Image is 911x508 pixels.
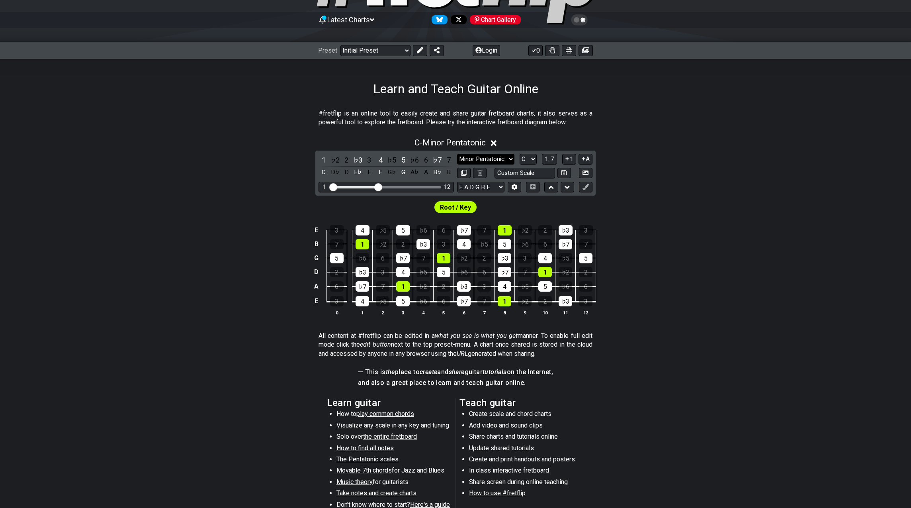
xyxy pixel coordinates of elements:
div: ♭3 [498,253,511,263]
button: 1..7 [542,154,557,165]
p: All content at #fretflip can be edited in a manner. To enable full edit mode click the next to th... [319,331,592,358]
button: Copy [457,168,471,178]
div: 6 [330,281,344,292]
div: ♭6 [416,225,430,235]
div: toggle scale degree [330,155,340,165]
td: B [312,237,321,251]
button: Toggle Dexterity for all fretkits [545,45,559,56]
div: 1 [356,239,369,249]
div: 6 [579,281,592,292]
span: Toggle light / dark theme [575,16,584,24]
li: How to [336,410,450,421]
a: #fretflip at Pinterest [467,15,521,24]
div: toggle scale degree [387,155,397,165]
div: 3 [330,296,344,306]
div: 2 [330,267,344,277]
button: A [579,154,592,165]
span: 1..7 [545,155,554,163]
button: Create Image [579,168,592,178]
button: First click edit preset to enable marker editing [579,182,592,192]
div: toggle pitch class [330,167,340,178]
div: ♭3 [559,225,573,235]
div: 6 [376,253,389,263]
div: toggle pitch class [341,167,352,178]
th: 2 [373,308,393,317]
span: C - Minor Pentatonic [414,138,486,147]
button: Create image [579,45,593,56]
div: ♭3 [356,267,369,277]
div: 6 [437,296,450,306]
div: ♭2 [518,296,532,306]
th: 8 [495,308,515,317]
div: ♭6 [416,296,430,306]
h2: Teach guitar [459,398,584,407]
th: 9 [515,308,535,317]
div: 7 [416,253,430,263]
div: toggle scale degree [375,155,386,165]
div: toggle scale degree [432,155,442,165]
span: play common chords [356,410,414,418]
div: 1 [437,253,450,263]
div: toggle pitch class [421,167,431,178]
em: the [386,368,395,376]
div: 6 [437,225,451,235]
div: ♭5 [416,267,430,277]
select: Tonic/Root [520,154,537,165]
div: 3 [477,281,491,292]
span: First enable full edit mode to edit [440,202,471,213]
div: 1 [498,296,511,306]
div: toggle scale degree [353,155,363,165]
div: 7 [330,239,344,249]
button: Edit Preset [413,45,427,56]
button: Move down [561,182,574,192]
em: create [420,368,437,376]
div: Visible fret range [319,182,454,192]
div: 5 [538,281,552,292]
div: toggle scale degree [444,155,454,165]
span: Take notes and create charts [336,489,416,497]
th: 1 [352,308,373,317]
span: The Pentatonic scales [336,455,399,463]
div: 7 [579,239,592,249]
div: 7 [518,267,532,277]
li: Create and print handouts and posters [469,455,583,466]
h4: — This is place to and guitar on the Internet, [358,368,553,377]
div: toggle scale degree [364,155,374,165]
div: 1 [498,225,512,235]
em: edit button [360,341,391,348]
div: ♭6 [559,281,572,292]
button: Share Preset [430,45,444,56]
div: ♭3 [416,239,430,249]
h1: Learn and Teach Guitar Online [373,81,538,96]
th: 11 [555,308,576,317]
td: G [312,251,321,265]
div: 1 [538,267,552,277]
li: Share screen during online teaching [469,478,583,489]
em: share [449,368,465,376]
div: 3 [579,225,593,235]
th: 5 [434,308,454,317]
div: toggle pitch class [398,167,409,178]
div: 2 [579,267,592,277]
th: 10 [535,308,555,317]
div: ♭7 [457,296,471,306]
div: 4 [396,267,410,277]
div: ♭2 [416,281,430,292]
button: Store user defined scale [557,168,571,178]
div: ♭2 [376,239,389,249]
div: 6 [538,239,552,249]
h4: and also a great place to learn and teach guitar online. [358,379,553,387]
td: D [312,265,321,279]
button: 0 [528,45,543,56]
h2: Learn guitar [327,398,452,407]
select: Scale [457,154,514,165]
div: toggle scale degree [398,155,409,165]
div: Chart Gallery [470,15,521,24]
div: 5 [498,239,511,249]
span: Latest Charts [327,16,370,24]
div: 1 [323,184,326,190]
div: ♭2 [559,267,572,277]
div: toggle scale degree [319,155,329,165]
div: 4 [498,281,511,292]
em: what you see is what you get [435,332,518,339]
